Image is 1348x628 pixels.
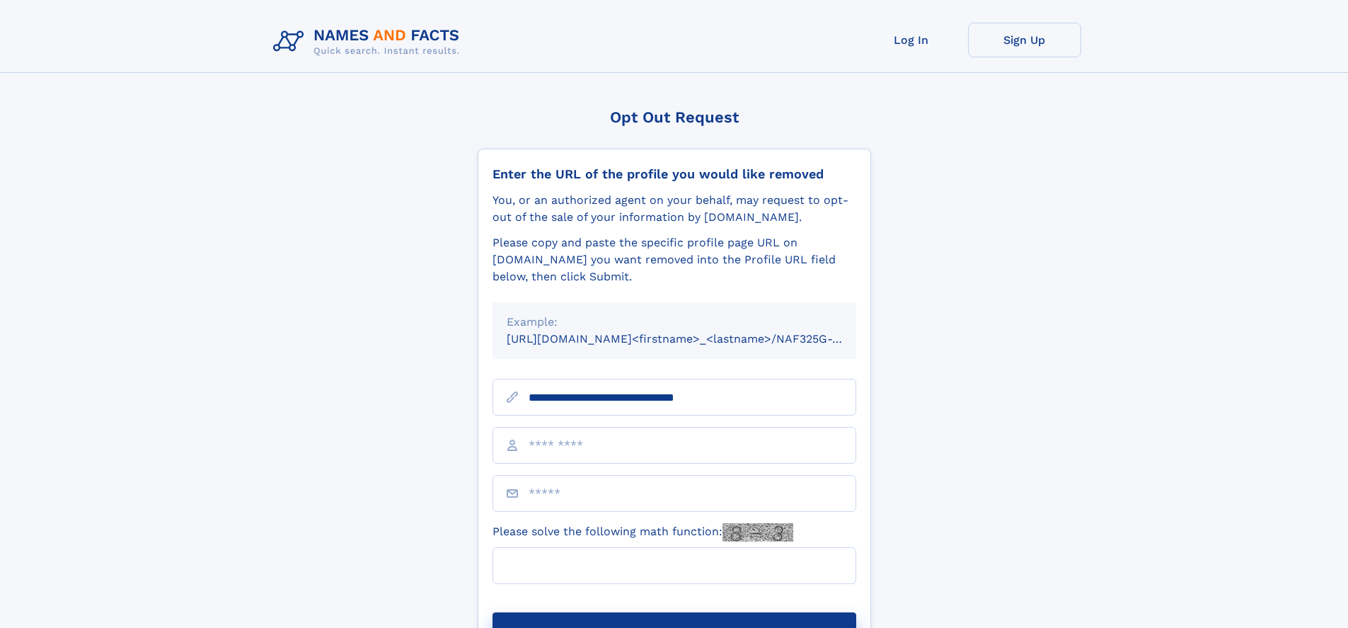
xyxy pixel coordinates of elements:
img: Logo Names and Facts [267,23,471,61]
div: Please copy and paste the specific profile page URL on [DOMAIN_NAME] you want removed into the Pr... [492,234,856,285]
small: [URL][DOMAIN_NAME]<firstname>_<lastname>/NAF325G-xxxxxxxx [507,332,883,346]
div: Opt Out Request [478,108,871,126]
a: Log In [855,23,968,57]
div: Enter the URL of the profile you would like removed [492,166,856,182]
a: Sign Up [968,23,1081,57]
label: Please solve the following math function: [492,523,793,542]
div: Example: [507,314,842,331]
div: You, or an authorized agent on your behalf, may request to opt-out of the sale of your informatio... [492,192,856,226]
